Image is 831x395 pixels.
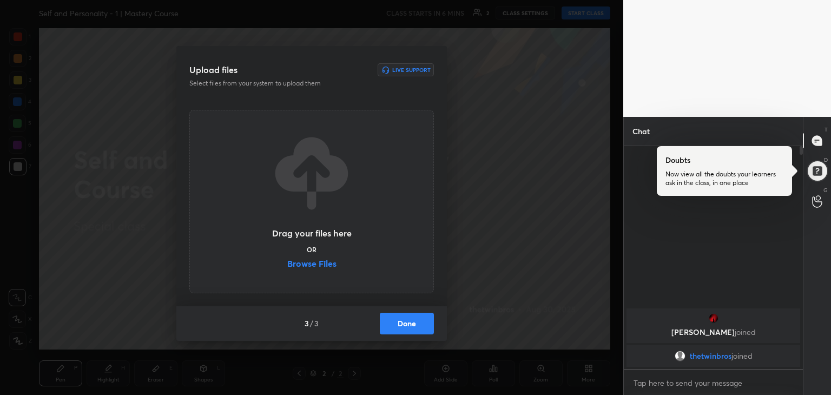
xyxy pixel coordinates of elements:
[823,186,828,194] p: G
[392,67,431,73] h6: Live Support
[189,63,238,76] h3: Upload files
[708,313,719,324] img: thumbnail.jpg
[731,352,753,360] span: joined
[189,78,365,88] p: Select files from your system to upload them
[310,318,313,329] h4: /
[307,246,316,253] h5: OR
[314,318,319,329] h4: 3
[624,117,658,146] p: Chat
[380,313,434,334] button: Done
[633,328,794,337] p: [PERSON_NAME]
[624,306,803,369] div: grid
[824,156,828,164] p: D
[735,327,756,337] span: joined
[272,229,352,238] h3: Drag your files here
[305,318,309,329] h4: 3
[825,126,828,134] p: T
[690,352,731,360] span: thetwinbros
[675,351,685,361] img: default.png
